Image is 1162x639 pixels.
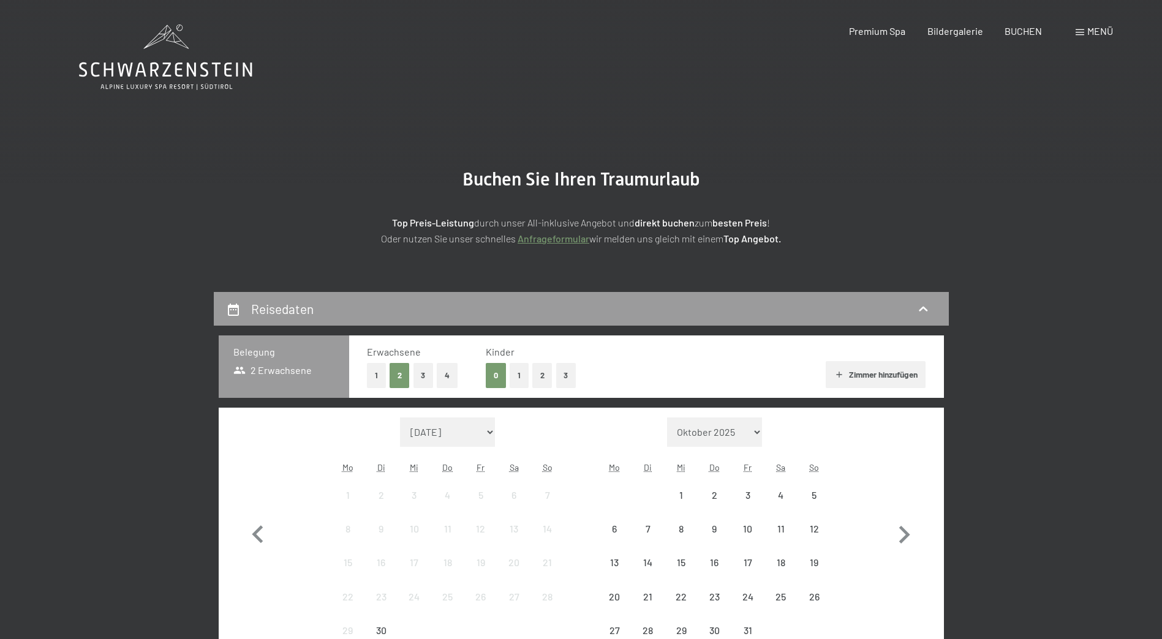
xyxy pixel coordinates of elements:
div: 5 [466,490,496,521]
div: Wed Oct 08 2025 [665,512,698,545]
div: Anreise nicht möglich [731,512,764,545]
div: Anreise nicht möglich [497,479,530,512]
h3: Belegung [233,345,334,359]
div: Sat Sep 06 2025 [497,479,530,512]
div: Anreise nicht möglich [530,512,564,545]
div: Anreise nicht möglich [431,580,464,613]
div: Thu Sep 04 2025 [431,479,464,512]
div: Sun Oct 26 2025 [798,580,831,613]
div: Anreise nicht möglich [331,580,364,613]
div: Sat Sep 27 2025 [497,580,530,613]
div: Wed Sep 24 2025 [398,580,431,613]
div: Anreise nicht möglich [530,479,564,512]
div: 12 [799,524,829,555]
button: 0 [486,363,506,388]
div: Anreise nicht möglich [665,580,698,613]
div: Sun Sep 28 2025 [530,580,564,613]
a: Premium Spa [849,25,905,37]
div: Anreise nicht möglich [464,479,497,512]
div: 8 [666,524,696,555]
div: 8 [333,524,363,555]
a: Anfrageformular [518,233,589,244]
div: 28 [532,592,562,622]
div: Tue Oct 21 2025 [632,580,665,613]
div: 16 [366,558,396,588]
div: 4 [432,490,463,521]
div: 24 [732,592,763,622]
div: Tue Oct 07 2025 [632,512,665,545]
div: Anreise nicht möglich [731,580,764,613]
div: 26 [799,592,829,622]
div: 22 [666,592,696,622]
div: Sat Oct 04 2025 [764,479,798,512]
span: Erwachsene [367,346,421,357]
div: Anreise nicht möglich [364,580,398,613]
div: 4 [766,490,796,521]
div: 22 [333,592,363,622]
button: 1 [367,363,386,388]
div: Anreise nicht möglich [632,580,665,613]
div: Anreise nicht möglich [331,546,364,579]
span: Buchen Sie Ihren Traumurlaub [462,168,700,190]
div: Thu Oct 23 2025 [698,580,731,613]
abbr: Samstag [776,462,785,473]
div: Sat Sep 13 2025 [497,512,530,545]
div: 15 [666,558,696,588]
div: Thu Oct 09 2025 [698,512,731,545]
div: 2 [699,490,730,521]
div: Wed Oct 01 2025 [665,479,698,512]
div: Anreise nicht möglich [632,546,665,579]
div: Wed Oct 15 2025 [665,546,698,579]
div: Fri Oct 03 2025 [731,479,764,512]
div: Anreise nicht möglich [497,512,530,545]
div: 2 [366,490,396,521]
div: 18 [766,558,796,588]
abbr: Sonntag [809,462,819,473]
div: Wed Sep 10 2025 [398,512,431,545]
div: Anreise nicht möglich [731,546,764,579]
div: Thu Sep 25 2025 [431,580,464,613]
button: 4 [437,363,458,388]
div: 5 [799,490,829,521]
abbr: Mittwoch [677,462,685,473]
div: Mon Sep 15 2025 [331,546,364,579]
div: 13 [599,558,630,588]
abbr: Donnerstag [442,462,453,473]
abbr: Freitag [744,462,752,473]
div: 19 [466,558,496,588]
h2: Reisedaten [251,301,314,316]
div: Anreise nicht möglich [331,479,364,512]
abbr: Dienstag [377,462,385,473]
div: 25 [766,592,796,622]
div: 18 [432,558,463,588]
div: Anreise nicht möglich [464,580,497,613]
div: Anreise nicht möglich [665,512,698,545]
a: BUCHEN [1005,25,1042,37]
div: Sun Sep 21 2025 [530,546,564,579]
div: 24 [399,592,429,622]
strong: direkt buchen [635,217,695,228]
div: 14 [633,558,663,588]
span: 2 Erwachsene [233,364,312,377]
div: Anreise nicht möglich [398,479,431,512]
div: Anreise nicht möglich [632,512,665,545]
div: Thu Sep 11 2025 [431,512,464,545]
span: Menü [1087,25,1113,37]
div: Anreise nicht möglich [464,546,497,579]
strong: Top Angebot. [723,233,781,244]
div: Anreise nicht möglich [764,479,798,512]
div: Fri Sep 05 2025 [464,479,497,512]
div: 10 [732,524,763,555]
div: 7 [633,524,663,555]
div: Anreise nicht möglich [698,479,731,512]
div: Anreise nicht möglich [665,546,698,579]
strong: besten Preis [712,217,767,228]
div: Sun Oct 12 2025 [798,512,831,545]
a: Bildergalerie [927,25,983,37]
abbr: Freitag [477,462,485,473]
div: 3 [399,490,429,521]
div: Sat Oct 25 2025 [764,580,798,613]
div: 1 [333,490,363,521]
